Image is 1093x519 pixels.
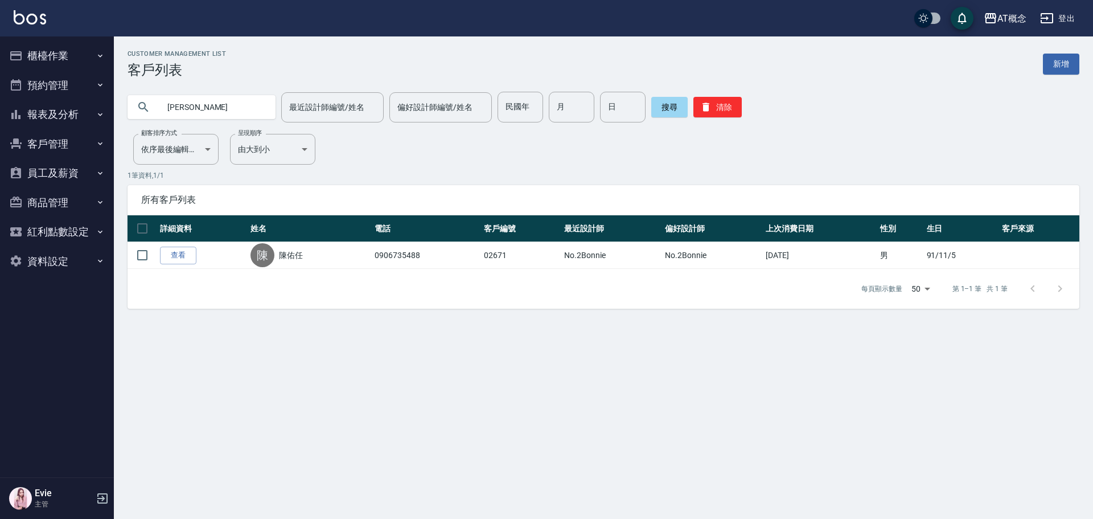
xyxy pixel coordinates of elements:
[763,242,877,269] td: [DATE]
[481,242,561,269] td: 02671
[5,129,109,159] button: 客戶管理
[907,273,934,304] div: 50
[651,97,688,117] button: 搜尋
[5,217,109,247] button: 紅利點數設定
[561,215,662,242] th: 最近設計師
[250,243,274,267] div: 陳
[5,71,109,100] button: 預約管理
[238,129,262,137] label: 呈現順序
[35,499,93,509] p: 主管
[5,247,109,276] button: 資料設定
[128,62,226,78] h3: 客戶列表
[230,134,315,165] div: 由大到小
[924,242,999,269] td: 91/11/5
[877,242,923,269] td: 男
[133,134,219,165] div: 依序最後編輯時間
[159,92,266,122] input: 搜尋關鍵字
[951,7,973,30] button: save
[952,284,1008,294] p: 第 1–1 筆 共 1 筆
[5,100,109,129] button: 報表及分析
[128,50,226,58] h2: Customer Management List
[924,215,999,242] th: 生日
[5,41,109,71] button: 櫃檯作業
[662,215,763,242] th: 偏好設計師
[861,284,902,294] p: 每頁顯示數量
[481,215,561,242] th: 客戶編號
[662,242,763,269] td: No.2Bonnie
[561,242,662,269] td: No.2Bonnie
[1036,8,1079,29] button: 登出
[979,7,1031,30] button: AT概念
[1043,54,1079,75] a: 新增
[5,188,109,218] button: 商品管理
[14,10,46,24] img: Logo
[157,215,248,242] th: 詳細資料
[372,242,481,269] td: 0906735488
[763,215,877,242] th: 上次消費日期
[160,247,196,264] a: 查看
[35,488,93,499] h5: Evie
[279,250,303,261] a: 陳佑任
[141,129,177,137] label: 顧客排序方式
[9,487,32,510] img: Person
[248,215,372,242] th: 姓名
[5,158,109,188] button: 員工及薪資
[372,215,481,242] th: 電話
[877,215,923,242] th: 性別
[999,215,1079,242] th: 客戶來源
[128,170,1079,181] p: 1 筆資料, 1 / 1
[693,97,742,117] button: 清除
[997,11,1026,26] div: AT概念
[141,194,1066,206] span: 所有客戶列表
